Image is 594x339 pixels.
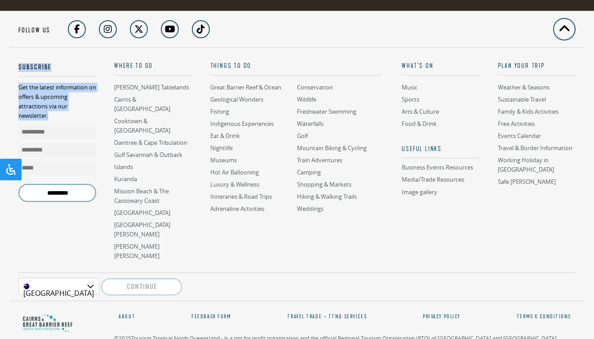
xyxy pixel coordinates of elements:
[5,164,16,175] svg: Open Accessibility Panel
[402,175,464,184] a: Media/Trade Resources
[297,144,367,152] a: Mountain Biking & Cycling
[498,178,556,186] a: Safe [PERSON_NAME]
[18,83,96,120] p: Get the latest information on offers & upcoming attractions via our newsletter.
[297,168,321,177] a: Camping
[402,188,437,196] a: Image gallery
[210,205,264,213] a: Adrenaline Activities
[119,313,144,325] a: About
[402,145,479,159] h5: Useful links
[210,156,237,165] a: Museums
[498,83,550,92] a: Weather & Seasons
[297,107,356,116] a: Freshwater Swimming
[114,138,187,147] a: Daintree & Cape Tribulation
[210,192,272,201] a: Itineraries & Road Trips
[498,107,559,116] a: Family & Kids Activities
[402,164,479,172] a: Business Events Resources
[114,83,189,92] a: [PERSON_NAME] Tablelands
[297,156,342,165] a: Train Adventures
[402,83,417,92] a: Music
[402,120,437,128] a: Food & Drink
[210,132,240,140] a: Eat & Drink
[297,95,316,104] a: Wildlife
[297,180,351,189] a: Shopping & Markets
[18,26,50,39] h5: Follow us
[210,180,259,189] a: Luxury & Wellness
[114,209,170,217] a: [GEOGRAPHIC_DATA]
[114,163,133,171] a: Islands
[297,132,308,140] a: Golf
[498,62,576,76] a: Plan Your Trip
[191,313,231,320] a: Feedback Form
[114,62,192,76] a: Where To Go
[297,120,324,128] a: Waterfalls
[210,62,382,76] a: Things To Do
[114,187,169,205] a: Mission Beach & The Cassowary Coast
[18,278,99,294] div: [GEOGRAPHIC_DATA]
[498,156,554,174] a: Working Holiday in [GEOGRAPHIC_DATA]
[498,144,572,152] a: Travel & Border Information
[114,221,170,239] a: [GEOGRAPHIC_DATA][PERSON_NAME]
[114,95,170,113] a: Cairns & [GEOGRAPHIC_DATA]
[210,144,233,152] a: Nightlife
[498,132,541,140] a: Events Calendar
[517,313,571,320] a: Terms & Conditions
[297,205,324,213] a: Weddings
[498,120,535,128] a: Free Activities
[114,175,137,183] a: Kuranda
[402,62,479,76] a: What’s On
[210,168,259,177] a: Hot Air Ballooning
[402,95,419,104] a: Sports
[114,242,160,260] a: [PERSON_NAME] [PERSON_NAME]
[210,120,274,128] a: Indigenous Experiences
[18,63,96,77] h5: Subscribe
[210,95,263,104] a: Geological Wonders
[114,151,182,159] a: Gulf Savannah & Outback
[423,313,461,320] a: Privacy Policy
[297,192,357,201] a: Hiking & Walking Trails
[402,107,439,116] a: Arts & Culture
[210,83,281,92] a: Great Barrier Reef & Ocean
[498,95,546,104] a: Sustainable Travel
[210,107,229,116] a: Fishing
[114,117,170,135] a: Cooktown & [GEOGRAPHIC_DATA]
[297,83,333,92] a: Conservation
[287,313,367,320] a: Travel Trade – TTNQ Services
